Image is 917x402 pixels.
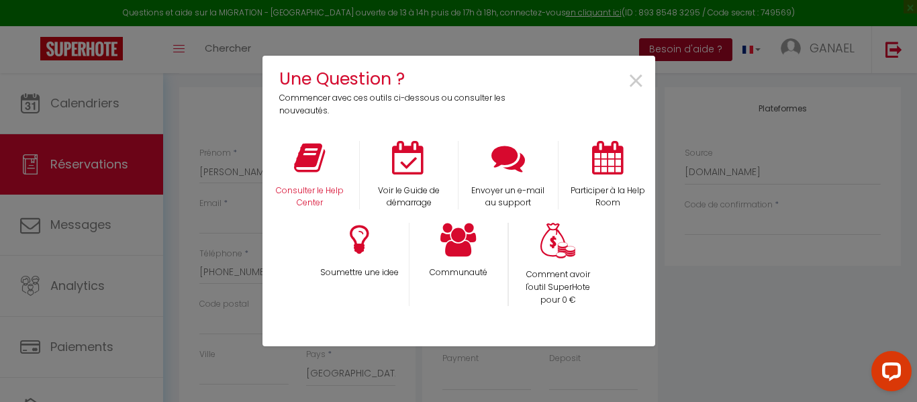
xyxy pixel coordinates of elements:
[269,185,351,210] p: Consulter le Help Center
[418,266,499,279] p: Communauté
[540,223,575,258] img: Money bag
[518,268,599,307] p: Comment avoir l'outil SuperHote pour 0 €
[627,66,645,97] button: Close
[279,66,515,92] h4: Une Question ?
[567,185,648,210] p: Participer à la Help Room
[861,346,917,402] iframe: LiveChat chat widget
[627,60,645,103] span: ×
[279,92,515,117] p: Commencer avec ces outils ci-dessous ou consulter les nouveautés.
[318,266,400,279] p: Soumettre une idee
[369,185,449,210] p: Voir le Guide de démarrage
[467,185,549,210] p: Envoyer un e-mail au support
